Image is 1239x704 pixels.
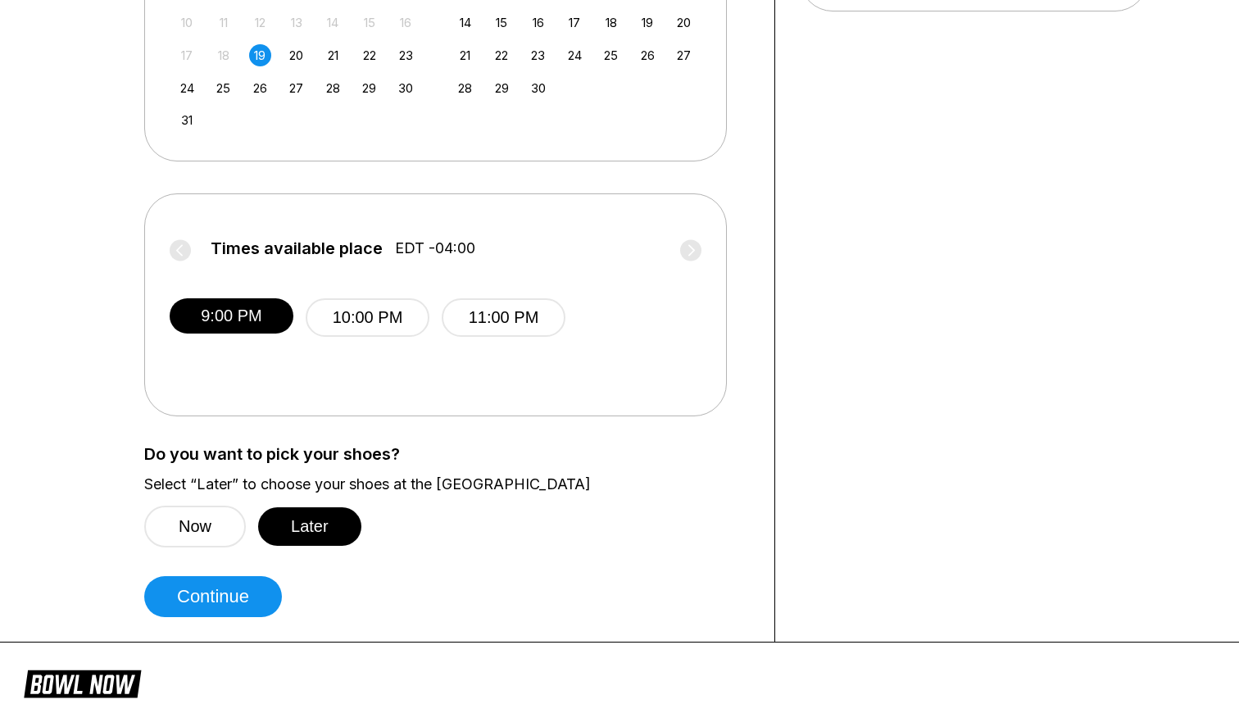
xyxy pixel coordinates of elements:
[212,11,234,34] div: Not available Monday, August 11th, 2025
[212,77,234,99] div: Choose Monday, August 25th, 2025
[176,77,198,99] div: Choose Sunday, August 24th, 2025
[170,298,293,334] button: 9:00 PM
[176,11,198,34] div: Not available Sunday, August 10th, 2025
[454,44,476,66] div: Choose Sunday, September 21st, 2025
[358,44,380,66] div: Choose Friday, August 22nd, 2025
[442,298,565,337] button: 11:00 PM
[395,77,417,99] div: Choose Saturday, August 30th, 2025
[358,77,380,99] div: Choose Friday, August 29th, 2025
[249,44,271,66] div: Choose Tuesday, August 19th, 2025
[454,77,476,99] div: Choose Sunday, September 28th, 2025
[258,507,361,546] button: Later
[673,11,695,34] div: Choose Saturday, September 20th, 2025
[176,44,198,66] div: Not available Sunday, August 17th, 2025
[249,77,271,99] div: Choose Tuesday, August 26th, 2025
[395,11,417,34] div: Not available Saturday, August 16th, 2025
[212,44,234,66] div: Not available Monday, August 18th, 2025
[322,11,344,34] div: Not available Thursday, August 14th, 2025
[285,77,307,99] div: Choose Wednesday, August 27th, 2025
[564,44,586,66] div: Choose Wednesday, September 24th, 2025
[600,11,622,34] div: Choose Thursday, September 18th, 2025
[491,44,513,66] div: Choose Monday, September 22nd, 2025
[144,475,750,493] label: Select “Later” to choose your shoes at the [GEOGRAPHIC_DATA]
[527,11,549,34] div: Choose Tuesday, September 16th, 2025
[564,11,586,34] div: Choose Wednesday, September 17th, 2025
[249,11,271,34] div: Not available Tuesday, August 12th, 2025
[600,44,622,66] div: Choose Thursday, September 25th, 2025
[144,445,750,463] label: Do you want to pick your shoes?
[358,11,380,34] div: Not available Friday, August 15th, 2025
[285,11,307,34] div: Not available Wednesday, August 13th, 2025
[144,506,246,547] button: Now
[306,298,429,337] button: 10:00 PM
[454,11,476,34] div: Choose Sunday, September 14th, 2025
[491,77,513,99] div: Choose Monday, September 29th, 2025
[144,576,282,617] button: Continue
[637,44,659,66] div: Choose Friday, September 26th, 2025
[395,44,417,66] div: Choose Saturday, August 23rd, 2025
[322,77,344,99] div: Choose Thursday, August 28th, 2025
[285,44,307,66] div: Choose Wednesday, August 20th, 2025
[176,109,198,131] div: Choose Sunday, August 31st, 2025
[673,44,695,66] div: Choose Saturday, September 27th, 2025
[527,44,549,66] div: Choose Tuesday, September 23rd, 2025
[637,11,659,34] div: Choose Friday, September 19th, 2025
[491,11,513,34] div: Choose Monday, September 15th, 2025
[322,44,344,66] div: Choose Thursday, August 21st, 2025
[395,239,475,257] span: EDT -04:00
[527,77,549,99] div: Choose Tuesday, September 30th, 2025
[211,239,383,257] span: Times available place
